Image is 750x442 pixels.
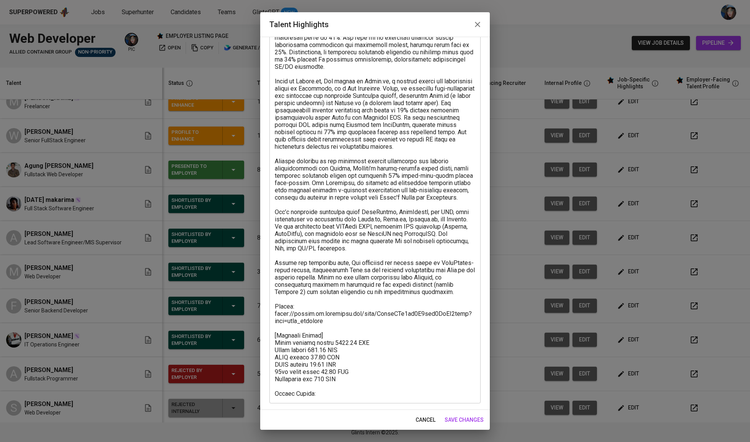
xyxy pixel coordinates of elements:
[445,415,484,425] span: save changes
[442,413,487,427] button: save changes
[412,413,439,427] button: cancel
[416,415,435,425] span: cancel
[269,18,481,31] h2: Talent Highlights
